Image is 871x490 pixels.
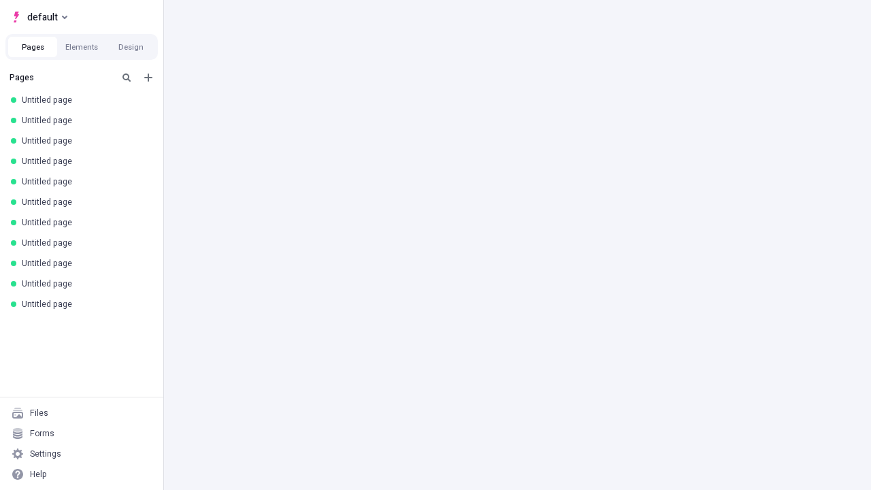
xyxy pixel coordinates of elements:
button: Elements [57,37,106,57]
div: Untitled page [22,135,147,146]
div: Untitled page [22,197,147,208]
span: default [27,9,58,25]
div: Untitled page [22,258,147,269]
div: Untitled page [22,95,147,105]
button: Select site [5,7,73,27]
div: Files [30,408,48,419]
div: Settings [30,448,61,459]
div: Untitled page [22,156,147,167]
div: Untitled page [22,278,147,289]
button: Pages [8,37,57,57]
div: Pages [10,72,113,83]
div: Untitled page [22,176,147,187]
button: Design [106,37,155,57]
div: Untitled page [22,299,147,310]
div: Untitled page [22,238,147,248]
div: Forms [30,428,54,439]
div: Help [30,469,47,480]
div: Untitled page [22,217,147,228]
button: Add new [140,69,157,86]
div: Untitled page [22,115,147,126]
